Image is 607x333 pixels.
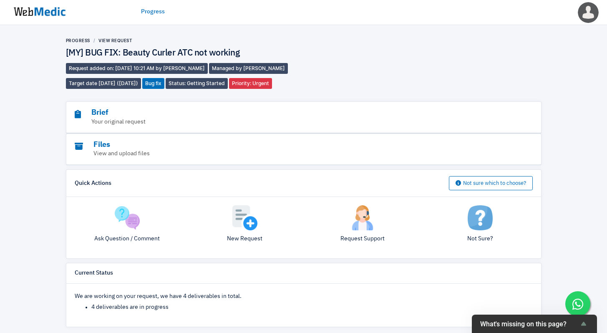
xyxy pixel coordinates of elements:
button: Not sure which to choose? [449,176,533,190]
img: add.png [232,205,257,230]
span: What's missing on this page? [480,320,579,328]
p: View and upload files [75,149,487,158]
span: Status: Getting Started [166,78,228,89]
p: Request Support [310,235,415,243]
p: Not Sure? [428,235,533,243]
h6: Quick Actions [75,180,111,187]
span: Bug fix [142,78,164,89]
span: Priority: Urgent [229,78,272,89]
span: Target date [DATE] ([DATE]) [66,78,141,89]
a: View Request [98,38,132,43]
h3: Brief [75,108,487,118]
span: Managed by [PERSON_NAME] [209,63,288,74]
p: We are working on your request, we have 4 deliverables in total. [75,292,533,301]
img: question.png [115,205,140,230]
nav: breadcrumb [66,38,304,44]
a: Progress [141,8,165,16]
h4: [MY] BUG FIX: Beauty Curler ATC not working [66,48,304,59]
img: support.png [350,205,375,230]
button: Show survey - What's missing on this page? [480,319,589,329]
h3: Files [75,140,487,150]
p: Your original request [75,118,487,126]
li: 4 deliverables are in progress [91,303,533,312]
img: not-sure.png [468,205,493,230]
span: Request added on: [DATE] 10:21 AM by [PERSON_NAME] [66,63,208,74]
a: Progress [66,38,90,43]
p: Ask Question / Comment [75,235,180,243]
p: New Request [192,235,297,243]
h6: Current Status [75,270,113,277]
